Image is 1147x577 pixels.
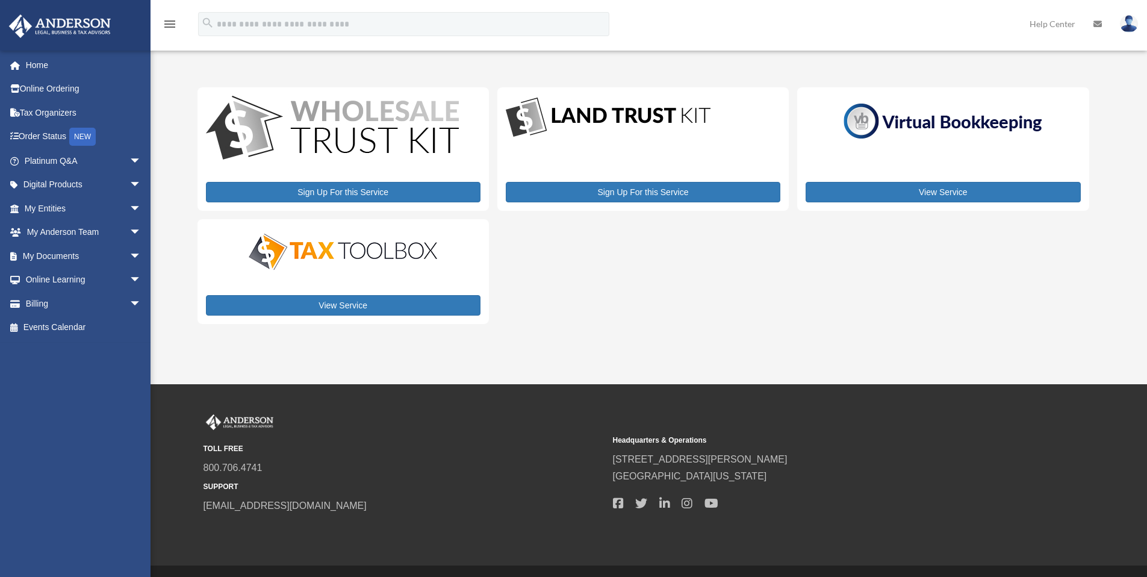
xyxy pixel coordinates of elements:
a: 800.706.4741 [204,463,263,473]
a: View Service [206,295,480,316]
span: arrow_drop_down [129,244,154,269]
a: Online Ordering [8,77,160,101]
a: Digital Productsarrow_drop_down [8,173,154,197]
a: menu [163,21,177,31]
a: Tax Organizers [8,101,160,125]
a: [EMAIL_ADDRESS][DOMAIN_NAME] [204,501,367,511]
span: arrow_drop_down [129,173,154,198]
a: Sign Up For this Service [206,182,480,202]
img: User Pic [1120,15,1138,33]
a: Platinum Q&Aarrow_drop_down [8,149,160,173]
a: Events Calendar [8,316,160,340]
a: My Entitiesarrow_drop_down [8,196,160,220]
small: Headquarters & Operations [613,434,1014,447]
a: [STREET_ADDRESS][PERSON_NAME] [613,454,788,464]
span: arrow_drop_down [129,292,154,316]
a: My Anderson Teamarrow_drop_down [8,220,160,245]
i: menu [163,17,177,31]
div: NEW [69,128,96,146]
span: arrow_drop_down [129,196,154,221]
img: Anderson Advisors Platinum Portal [5,14,114,38]
small: SUPPORT [204,481,605,493]
a: My Documentsarrow_drop_down [8,244,160,268]
span: arrow_drop_down [129,220,154,245]
a: Sign Up For this Service [506,182,780,202]
span: arrow_drop_down [129,149,154,173]
small: TOLL FREE [204,443,605,455]
img: WS-Trust-Kit-lgo-1.jpg [206,96,459,163]
a: Order StatusNEW [8,125,160,149]
a: Billingarrow_drop_down [8,292,160,316]
img: Anderson Advisors Platinum Portal [204,414,276,430]
img: LandTrust_lgo-1.jpg [506,96,710,140]
a: [GEOGRAPHIC_DATA][US_STATE] [613,471,767,481]
i: search [201,16,214,30]
a: Online Learningarrow_drop_down [8,268,160,292]
span: arrow_drop_down [129,268,154,293]
a: Home [8,53,160,77]
a: View Service [806,182,1080,202]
